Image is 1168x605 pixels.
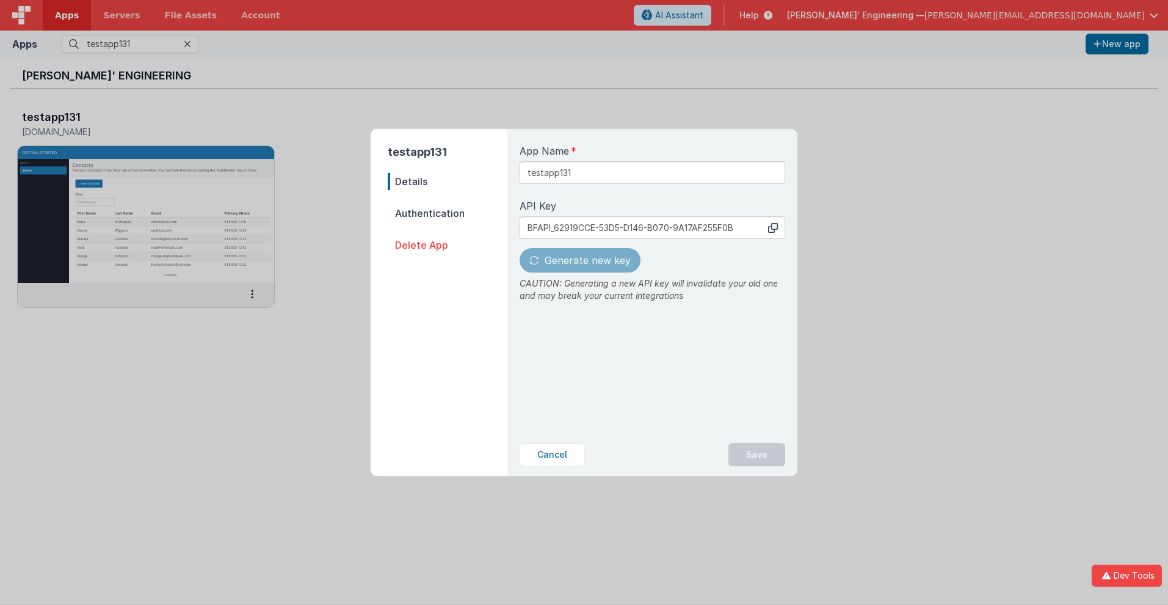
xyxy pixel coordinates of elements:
[520,199,556,213] span: API Key
[388,144,507,161] h2: testapp131
[520,216,785,239] input: No API key generated
[545,254,631,266] span: Generate new key
[388,237,507,254] span: Delete App
[520,248,640,273] button: Generate new key
[1092,565,1162,587] button: Dev Tools
[520,443,585,466] button: Cancel
[388,205,507,222] span: Authentication
[728,443,785,466] button: Save
[388,173,507,190] span: Details
[520,144,569,158] span: App Name
[520,277,785,302] p: CAUTION: Generating a new API key will invalidate your old one and may break your current integra...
